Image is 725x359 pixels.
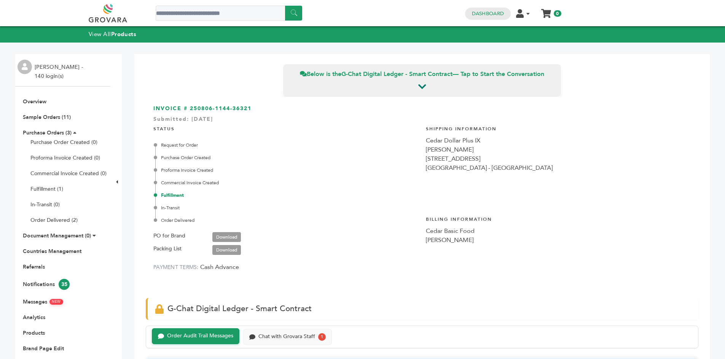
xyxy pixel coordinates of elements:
div: Request for Order [155,142,418,149]
a: Fulfillment (1) [30,185,63,193]
label: Packing List [153,244,182,253]
span: 35 [59,279,70,290]
a: Brand Page Edit [23,345,64,352]
a: In-Transit (0) [30,201,60,208]
a: My Cart [542,7,550,15]
a: Purchase Orders (3) [23,129,72,136]
label: PAYMENT TERMS: [153,264,199,271]
a: Products [23,329,45,337]
div: In-Transit [155,204,418,211]
span: Cash Advance [200,263,239,271]
div: Cedar Basic Food [426,226,691,236]
div: Cedar Dollar Plus IX [426,136,691,145]
label: PO for Brand [153,231,185,240]
a: Sample Orders (11) [23,114,71,121]
img: profile.png [18,60,32,74]
span: 0 [554,10,561,17]
a: Countries Management [23,248,81,255]
div: Fulfillment [155,192,418,199]
div: Submitted: [DATE] [153,115,691,127]
div: Order Audit Trail Messages [167,333,233,339]
a: View AllProducts [89,30,137,38]
span: NEW [49,299,63,305]
a: Overview [23,98,46,105]
li: [PERSON_NAME] - 140 login(s) [35,63,85,81]
div: Commercial Invoice Created [155,179,418,186]
h4: Shipping Information [426,120,691,136]
a: Download [212,245,241,255]
div: [PERSON_NAME] [426,145,691,154]
span: G-Chat Digital Ledger - Smart Contract [167,303,312,314]
a: Analytics [23,314,45,321]
strong: Products [111,30,136,38]
a: Purchase Order Created (0) [30,139,97,146]
a: Commercial Invoice Created (0) [30,170,107,177]
span: Below is the — Tap to Start the Conversation [300,70,544,78]
a: Document Management (0) [23,232,91,239]
a: Referrals [23,263,45,270]
a: Notifications35 [23,281,70,288]
h4: Billing Information [426,210,691,226]
div: [GEOGRAPHIC_DATA] - [GEOGRAPHIC_DATA] [426,163,691,172]
div: Chat with Grovara Staff [258,334,315,340]
div: Proforma Invoice Created [155,167,418,174]
a: Download [212,232,241,242]
a: Dashboard [472,10,504,17]
input: Search a product or brand... [156,6,302,21]
strong: G-Chat Digital Ledger - Smart Contract [341,70,453,78]
div: Purchase Order Created [155,154,418,161]
a: MessagesNEW [23,298,63,305]
div: 1 [318,333,326,341]
div: Order Delivered [155,217,418,224]
a: Proforma Invoice Created (0) [30,154,100,161]
div: [STREET_ADDRESS] [426,154,691,163]
h4: STATUS [153,120,418,136]
a: Order Delivered (2) [30,217,78,224]
div: [PERSON_NAME] [426,236,691,245]
h3: INVOICE # 250806-1144-36321 [153,105,691,112]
